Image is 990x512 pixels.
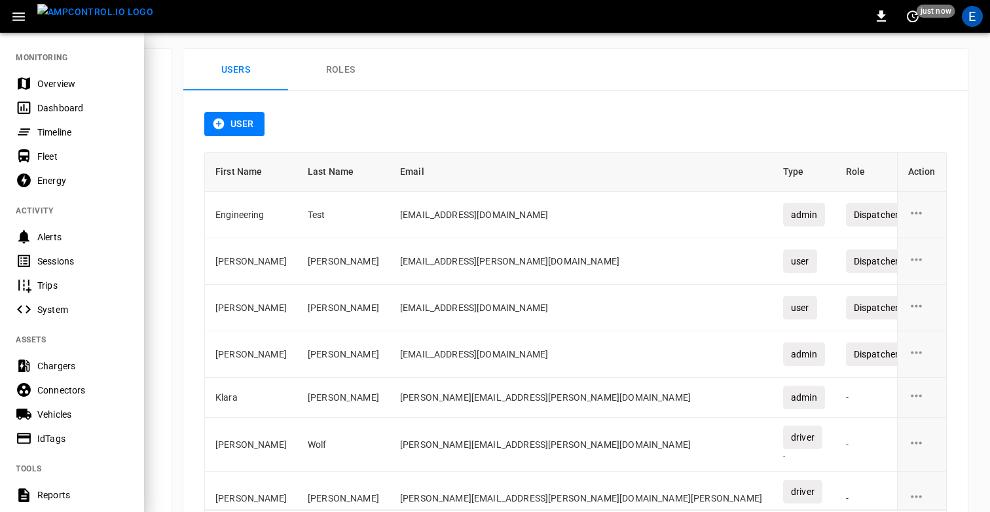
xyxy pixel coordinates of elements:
div: Energy [37,174,128,187]
div: Reports [37,488,128,502]
div: Trips [37,279,128,292]
div: Chargers [37,359,128,373]
div: System [37,303,128,316]
div: Dashboard [37,101,128,115]
div: profile-icon [962,6,983,27]
div: Fleet [37,150,128,163]
div: Overview [37,77,128,90]
div: IdTags [37,432,128,445]
div: Connectors [37,384,128,397]
button: set refresh interval [902,6,923,27]
div: Timeline [37,126,128,139]
img: ampcontrol.io logo [37,4,153,20]
div: Alerts [37,230,128,244]
div: Vehicles [37,408,128,421]
span: just now [917,5,955,18]
div: Sessions [37,255,128,268]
